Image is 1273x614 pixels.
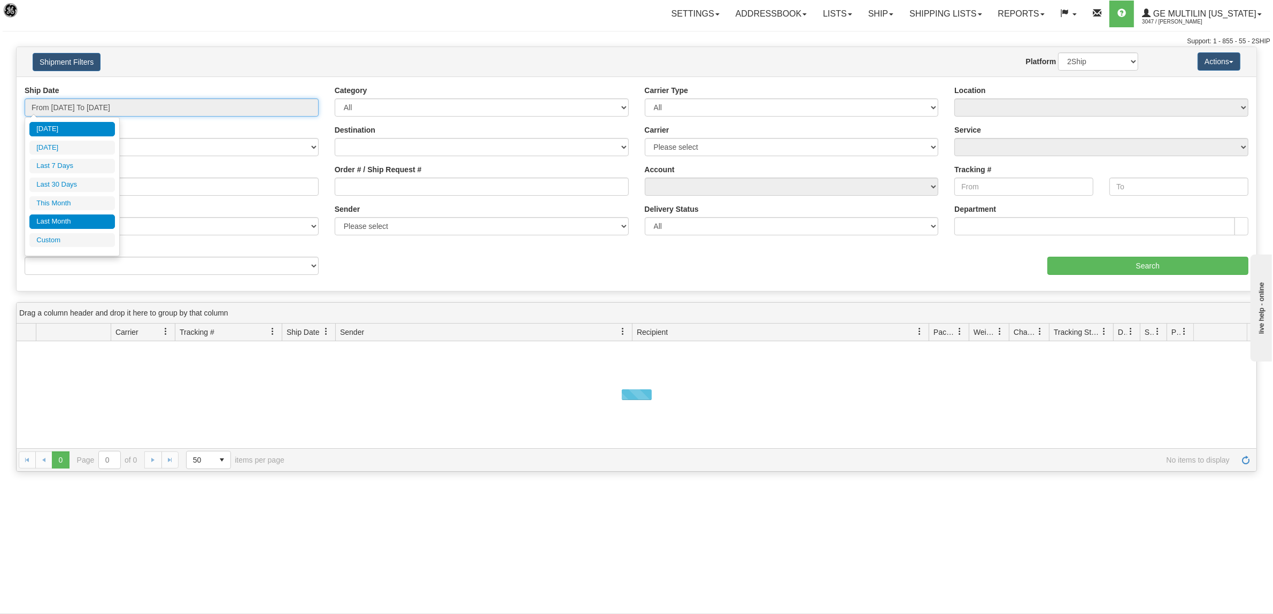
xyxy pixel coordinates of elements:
[186,451,231,469] span: Page sizes drop down
[1148,323,1167,341] a: Shipment Issues filter column settings
[186,451,284,469] span: items per page
[933,327,956,337] span: Packages
[77,451,137,469] span: Page of 0
[974,327,996,337] span: Weight
[1145,327,1154,337] span: Shipment Issues
[213,451,230,469] span: select
[3,3,57,30] img: logo3047.jpg
[815,1,860,27] a: Lists
[954,204,996,214] label: Department
[115,327,138,337] span: Carrier
[1134,1,1270,27] a: GE Multilin [US_STATE] 3047 / [PERSON_NAME]
[29,214,115,229] li: Last Month
[614,323,632,341] a: Sender filter column settings
[299,456,1230,464] span: No items to display
[180,327,214,337] span: Tracking #
[29,141,115,155] li: [DATE]
[1095,323,1113,341] a: Tracking Status filter column settings
[29,196,115,211] li: This Month
[317,323,335,341] a: Ship Date filter column settings
[954,164,991,175] label: Tracking #
[340,327,364,337] span: Sender
[1175,323,1193,341] a: Pickup Status filter column settings
[335,164,422,175] label: Order # / Ship Request #
[663,1,728,27] a: Settings
[954,125,981,135] label: Service
[911,323,929,341] a: Recipient filter column settings
[29,233,115,248] li: Custom
[645,85,688,96] label: Carrier Type
[33,53,101,71] button: Shipment Filters
[1118,327,1127,337] span: Delivery Status
[1109,178,1248,196] input: To
[728,1,815,27] a: Addressbook
[3,37,1270,46] div: Support: 1 - 855 - 55 - 2SHIP
[1122,323,1140,341] a: Delivery Status filter column settings
[1031,323,1049,341] a: Charge filter column settings
[335,204,360,214] label: Sender
[287,327,319,337] span: Ship Date
[8,9,99,17] div: live help - online
[1171,327,1181,337] span: Pickup Status
[335,125,375,135] label: Destination
[645,125,669,135] label: Carrier
[52,451,69,469] span: Page 0
[990,1,1053,27] a: Reports
[1142,17,1222,27] span: 3047 / [PERSON_NAME]
[1047,257,1249,275] input: Search
[645,164,675,175] label: Account
[951,323,969,341] a: Packages filter column settings
[954,85,985,96] label: Location
[157,323,175,341] a: Carrier filter column settings
[1198,52,1240,71] button: Actions
[17,303,1256,324] div: grid grouping header
[335,85,367,96] label: Category
[29,159,115,173] li: Last 7 Days
[860,1,901,27] a: Ship
[901,1,990,27] a: Shipping lists
[1026,56,1056,67] label: Platform
[1014,327,1036,337] span: Charge
[25,85,59,96] label: Ship Date
[1248,252,1272,362] iframe: chat widget
[29,122,115,136] li: [DATE]
[991,323,1009,341] a: Weight filter column settings
[954,178,1093,196] input: From
[1054,327,1100,337] span: Tracking Status
[29,178,115,192] li: Last 30 Days
[637,327,668,337] span: Recipient
[264,323,282,341] a: Tracking # filter column settings
[193,455,207,465] span: 50
[645,204,699,214] label: Delivery Status
[1237,451,1254,469] a: Refresh
[1151,9,1256,18] span: GE Multilin [US_STATE]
